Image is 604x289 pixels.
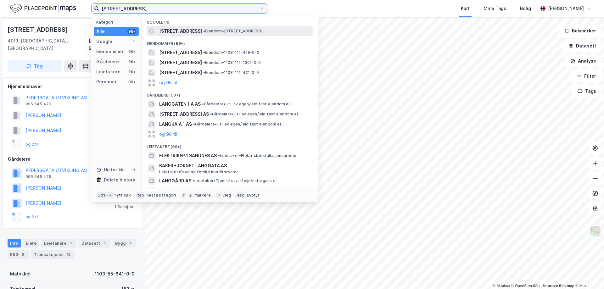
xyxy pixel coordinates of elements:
[8,83,137,90] div: Hjemmelshaver
[563,40,601,52] button: Datasett
[95,270,135,278] div: 1103-55-641-0-0
[548,5,584,12] div: [PERSON_NAME]
[520,5,531,12] div: Bolig
[10,3,76,14] img: logo.f888ab2527a4732fd821a326f86c7f29.svg
[159,120,192,128] span: LANGKAIA 1 AS
[8,250,29,259] div: ESG
[96,58,119,65] div: Gårdeiere
[127,69,136,74] div: 99+
[194,193,211,198] div: markere
[159,100,201,108] span: LANGGATEN 1 A AS
[193,178,277,183] span: Leietaker • Tjen. til utv. råolje/naturgass el.
[159,49,202,56] span: [STREET_ADDRESS]
[159,59,202,66] span: [STREET_ADDRESS]
[127,240,133,246] div: 1
[10,270,31,278] div: Matrikkel
[159,187,177,195] button: og 96 til
[127,49,136,54] div: 99+
[559,25,601,37] button: Bokmerker
[159,27,202,35] span: [STREET_ADDRESS]
[203,50,205,55] span: •
[8,155,137,163] div: Gårdeiere
[115,193,131,198] div: nytt søk
[96,78,117,86] div: Personer
[572,85,601,97] button: Tags
[210,112,212,116] span: •
[203,70,205,75] span: •
[42,239,76,247] div: Leietakere
[202,102,291,107] span: Gårdeiere • Utl. av egen/leid fast eiendom el.
[203,60,205,65] span: •
[96,38,112,45] div: Google
[65,251,72,258] div: 15
[127,79,136,84] div: 99+
[159,162,310,170] span: BAKERHJØRNET LANGGATA AS
[573,259,604,289] iframe: Chat Widget
[159,79,177,86] button: og 96 til
[142,36,318,47] div: Eiendommer (99+)
[193,122,195,126] span: •
[203,29,205,33] span: •
[493,284,510,288] a: Mapbox
[193,122,282,127] span: Gårdeiere • Utl. av egen/leid fast eiendom el.
[571,70,601,82] button: Filter
[104,176,135,184] div: Delete history
[8,60,62,72] button: Tag
[159,170,238,175] span: Leietaker • Brød og ferske konditorvarer
[203,60,261,65] span: Eiendom • 1108-111-1301-0-0
[8,239,21,247] div: Info
[203,70,259,75] span: Eiendom • 1108-111-421-0-0
[142,88,318,99] div: Gårdeiere (99+)
[96,68,120,75] div: Leietakere
[25,102,51,107] div: 996 645 479
[543,284,574,288] a: Improve this map
[589,225,601,237] img: Z
[127,29,136,34] div: 99+
[203,50,259,55] span: Eiendom • 1108-111-419-0-0
[573,259,604,289] div: Kontrollprogram for chat
[96,166,124,174] div: Historikk
[484,5,506,12] div: Mine Tags
[96,48,124,55] div: Eiendommer
[236,192,246,198] div: esc
[218,153,220,158] span: •
[142,15,318,26] div: Google (1)
[193,178,194,183] span: •
[31,250,74,259] div: Transaksjoner
[96,28,105,35] div: Alle
[89,37,137,52] div: [GEOGRAPHIC_DATA], 55/641
[159,177,191,185] span: LANGGÅRD AS
[8,25,69,35] div: [STREET_ADDRESS]
[247,193,260,198] div: avbryt
[8,37,89,52] div: 4013, [GEOGRAPHIC_DATA], [GEOGRAPHIC_DATA]
[461,5,470,12] div: Kart
[96,20,139,25] div: Kategori
[222,193,231,198] div: velg
[147,193,176,198] div: neste kategori
[23,239,39,247] div: Eiere
[218,153,296,158] span: Leietaker • Elektrisk installasjonsarbeid
[565,55,601,67] button: Analyse
[159,131,177,138] button: og 96 til
[511,284,542,288] a: OpenStreetMap
[202,102,204,106] span: •
[159,152,217,159] span: ELEKTRIKER 1 SANDNES AS
[20,251,26,258] div: 6
[210,112,299,117] span: Gårdeiere • Utl. av egen/leid fast eiendom el.
[99,4,260,13] input: Søk på adresse, matrikkel, gårdeiere, leietakere eller personer
[159,110,209,118] span: [STREET_ADDRESS] AS
[131,39,136,44] div: 1
[68,240,74,246] div: 1
[115,204,133,209] div: 1 Seksjon
[101,240,108,246] div: 1
[113,239,136,247] div: Bygg
[25,174,51,179] div: 996 645 479
[131,167,136,172] div: 0
[203,29,262,34] span: Eiendom • [STREET_ADDRESS]
[159,69,202,76] span: [STREET_ADDRESS]
[127,59,136,64] div: 99+
[142,139,318,151] div: Leietakere (99+)
[96,192,113,198] div: Ctrl + k
[136,192,145,198] div: tab
[79,239,110,247] div: Datasett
